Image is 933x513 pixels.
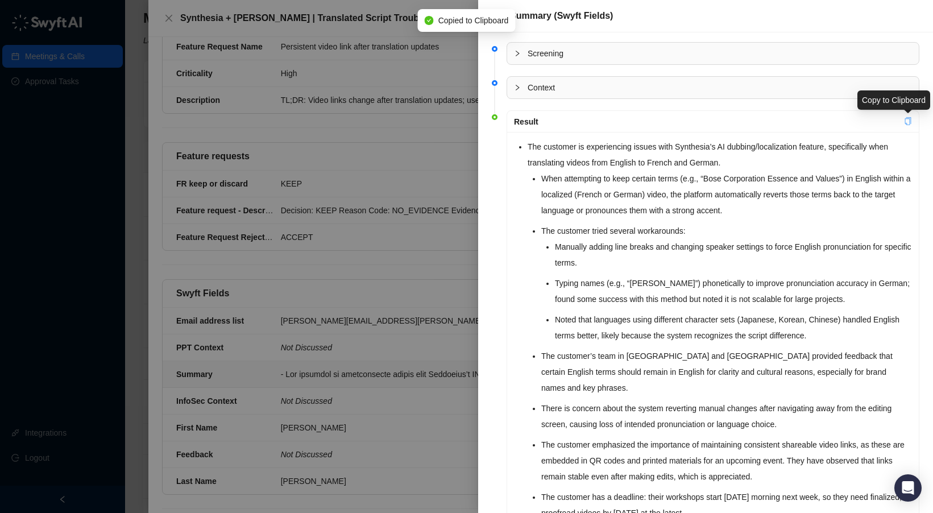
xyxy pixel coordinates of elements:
[555,239,912,271] li: Manually adding line breaks and changing speaker settings to force English pronunciation for spec...
[507,43,919,64] div: Screening
[514,50,521,57] span: collapsed
[541,437,912,485] li: The customer emphasized the importance of maintaining consistent shareable video links, as these ...
[541,400,912,432] li: There is concern about the system reverting manual changes after navigating away from the editing...
[528,47,912,60] span: Screening
[528,81,912,94] span: Context
[541,348,912,396] li: The customer’s team in [GEOGRAPHIC_DATA] and [GEOGRAPHIC_DATA] provided feedback that certain Eng...
[541,171,912,218] li: When attempting to keep certain terms (e.g., “Bose Corporation Essence and Values”) in English wi...
[894,474,922,502] div: Open Intercom Messenger
[555,312,912,344] li: Noted that languages using different character sets (Japanese, Korean, Chinese) handled English t...
[514,84,521,91] span: collapsed
[555,275,912,307] li: Typing names (e.g., “[PERSON_NAME]”) phonetically to improve pronunciation accuracy in German; fo...
[510,9,919,23] div: Summary (Swyft Fields)
[857,90,930,110] div: Copy to Clipboard
[507,77,919,98] div: Context
[541,223,912,344] li: The customer tried several workarounds:
[425,16,434,25] span: check-circle
[514,115,904,128] div: Result
[438,14,509,27] span: Copied to Clipboard
[904,117,912,125] span: copy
